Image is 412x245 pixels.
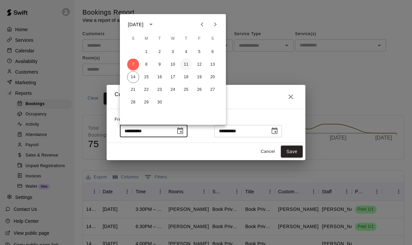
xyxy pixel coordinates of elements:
[140,84,152,96] button: 22
[127,96,139,108] button: 28
[154,46,166,58] button: 2
[207,32,219,45] span: Saturday
[207,84,219,96] button: 27
[180,71,192,83] button: 18
[154,84,166,96] button: 23
[107,85,305,109] h2: Custom Event Date
[154,96,166,108] button: 30
[193,71,205,83] button: 19
[140,71,152,83] button: 15
[140,59,152,71] button: 8
[140,96,152,108] button: 29
[167,32,179,45] span: Wednesday
[180,32,192,45] span: Thursday
[195,18,209,31] button: Previous month
[180,84,192,96] button: 25
[154,59,166,71] button: 9
[167,71,179,83] button: 17
[207,71,219,83] button: 20
[207,59,219,71] button: 13
[127,71,139,83] button: 14
[193,46,205,58] button: 5
[209,18,222,31] button: Next month
[193,32,205,45] span: Friday
[174,124,187,138] button: Choose date, selected date is Sep 7, 2025
[127,59,139,71] button: 7
[167,46,179,58] button: 3
[281,146,303,158] button: Save
[284,90,297,103] button: Close
[180,59,192,71] button: 11
[128,21,143,28] div: [DATE]
[154,71,166,83] button: 16
[193,84,205,96] button: 26
[257,147,278,157] button: Cancel
[140,32,152,45] span: Monday
[167,84,179,96] button: 24
[127,84,139,96] button: 21
[207,46,219,58] button: 6
[140,46,152,58] button: 1
[167,59,179,71] button: 10
[145,19,157,30] button: calendar view is open, switch to year view
[180,46,192,58] button: 4
[115,117,136,122] span: From Date
[154,32,166,45] span: Tuesday
[268,124,281,138] button: Choose date, selected date is Sep 14, 2025
[193,59,205,71] button: 12
[127,32,139,45] span: Sunday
